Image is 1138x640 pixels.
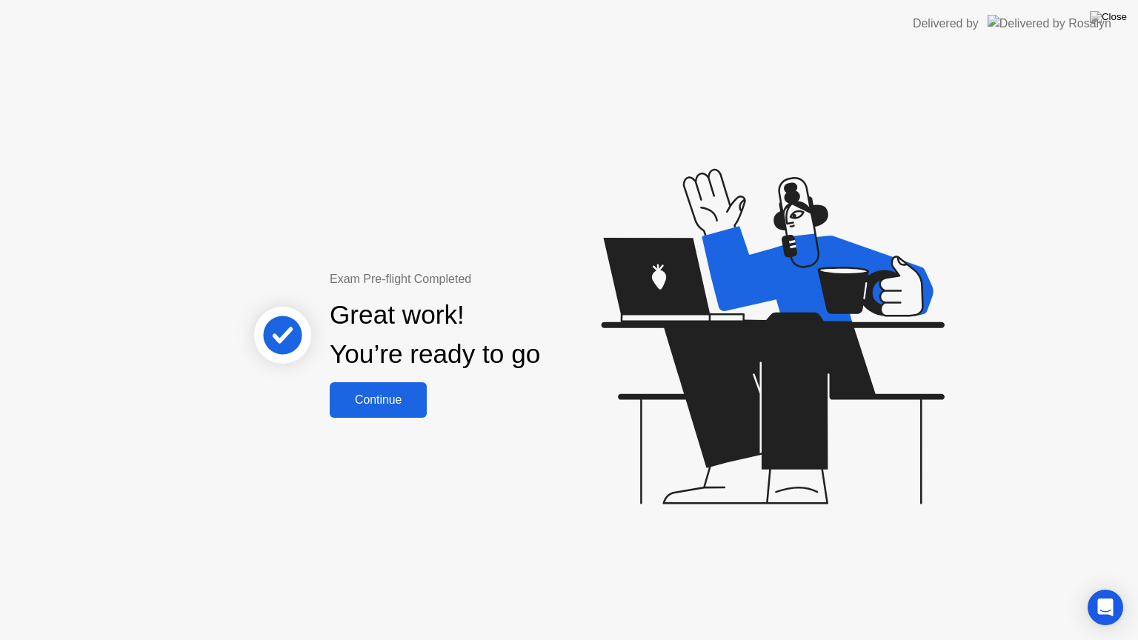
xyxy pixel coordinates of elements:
[988,15,1111,32] img: Delivered by Rosalyn
[330,270,636,288] div: Exam Pre-flight Completed
[330,382,427,418] button: Continue
[1088,590,1123,625] div: Open Intercom Messenger
[334,393,422,407] div: Continue
[330,296,540,374] div: Great work! You’re ready to go
[1090,11,1127,23] img: Close
[913,15,979,33] div: Delivered by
